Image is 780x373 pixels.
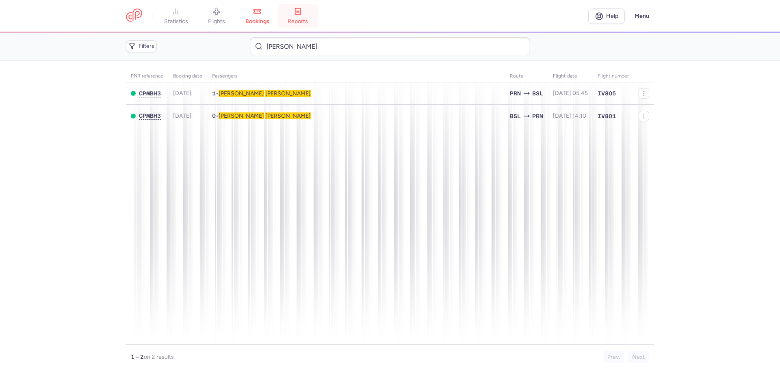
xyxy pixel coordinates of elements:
th: PNR reference [126,70,168,82]
span: Sandra SCHWEIKART [219,90,311,97]
span: BSL [510,112,521,121]
th: Route [505,70,548,82]
span: Help [606,13,618,19]
span: 0 [212,112,216,119]
span: Filters [139,43,154,50]
span: PRN [532,112,543,121]
span: Euroairport Swiss, Bâle, Switzerland [532,89,543,98]
a: CitizenPlane red outlined logo [126,9,142,24]
span: [PERSON_NAME] [219,90,264,97]
span: Pristina International, Pristina, Kosovo [510,89,521,98]
button: Filters [126,40,157,52]
th: flight date [548,70,593,82]
span: [DATE] 14:10 [553,112,586,119]
span: [DATE] 05:45 [553,90,588,97]
span: [DATE] [173,112,191,119]
span: bookings [245,18,269,25]
a: statistics [156,7,196,25]
span: flights [208,18,225,25]
button: CPMBH3 [139,112,161,119]
span: [PERSON_NAME] [265,90,311,97]
span: IV805 [598,89,616,97]
span: reports [288,18,308,25]
button: Prev. [603,351,624,363]
a: bookings [237,7,277,25]
span: statistics [164,18,188,25]
span: • [212,90,311,97]
button: Next [628,351,649,363]
span: IV801 [598,112,616,120]
span: • [212,112,311,119]
a: reports [277,7,318,25]
span: on 2 results [144,354,174,360]
span: [PERSON_NAME] [265,112,311,119]
th: Booking date [168,70,207,82]
strong: 1 – 2 [131,354,144,360]
a: flights [196,7,237,25]
button: Menu [630,9,654,24]
a: Help [588,9,625,24]
th: Passengers [207,70,505,82]
th: Flight number [593,70,634,82]
span: [PERSON_NAME] [219,112,264,119]
span: [DATE] [173,90,191,97]
button: CPMBH3 [139,90,161,97]
input: Search bookings (PNR, name...) [250,37,530,55]
span: Sandra SCHWEIKART [219,112,311,119]
span: 1 [212,90,216,97]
